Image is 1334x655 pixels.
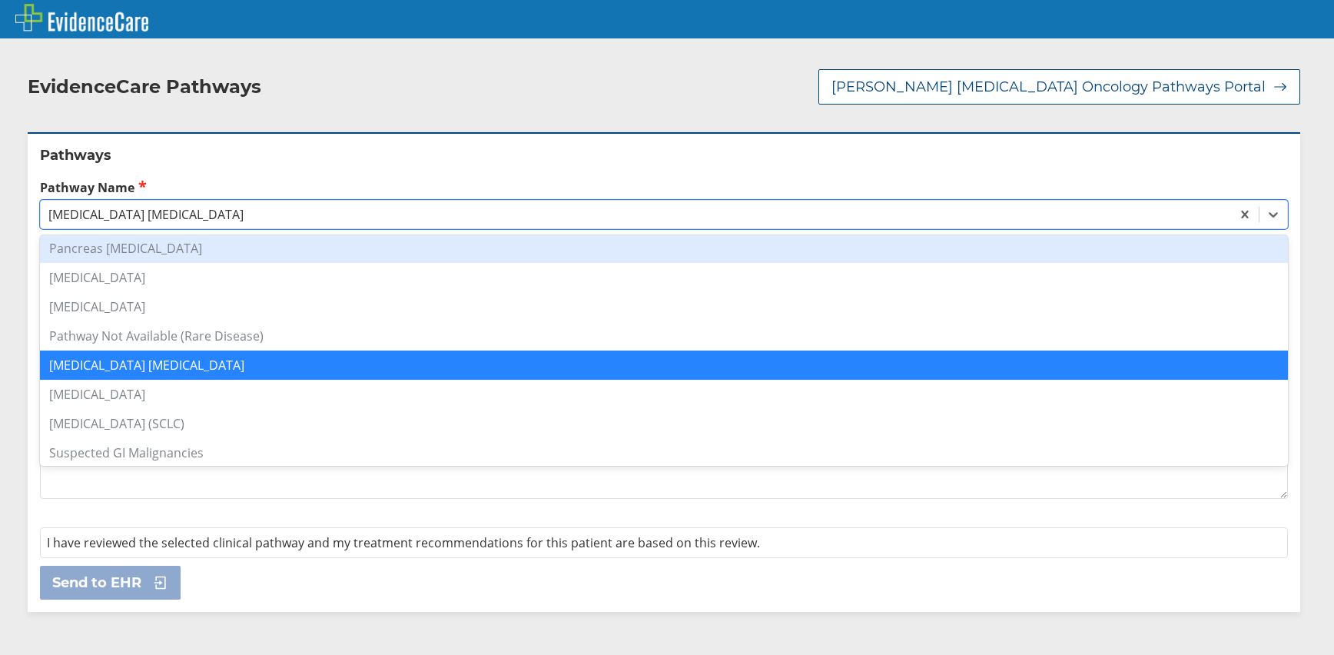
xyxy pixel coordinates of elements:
[40,146,1288,165] h2: Pathways
[40,438,1288,467] div: Suspected GI Malignancies
[48,206,244,223] div: [MEDICAL_DATA] [MEDICAL_DATA]
[40,321,1288,351] div: Pathway Not Available (Rare Disease)
[15,4,148,32] img: EvidenceCare
[40,409,1288,438] div: [MEDICAL_DATA] (SCLC)
[40,566,181,600] button: Send to EHR
[47,534,760,551] span: I have reviewed the selected clinical pathway and my treatment recommendations for this patient a...
[28,75,261,98] h2: EvidenceCare Pathways
[40,351,1288,380] div: [MEDICAL_DATA] [MEDICAL_DATA]
[40,234,1288,263] div: Pancreas [MEDICAL_DATA]
[52,574,141,592] span: Send to EHR
[831,78,1266,96] span: [PERSON_NAME] [MEDICAL_DATA] Oncology Pathways Portal
[40,263,1288,292] div: [MEDICAL_DATA]
[40,292,1288,321] div: [MEDICAL_DATA]
[818,69,1300,105] button: [PERSON_NAME] [MEDICAL_DATA] Oncology Pathways Portal
[40,178,1288,196] label: Pathway Name
[40,380,1288,409] div: [MEDICAL_DATA]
